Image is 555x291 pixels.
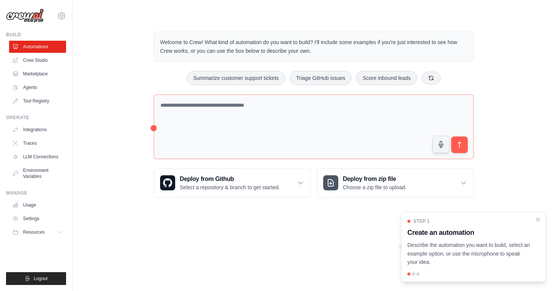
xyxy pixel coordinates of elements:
a: Environment Variables [9,164,66,182]
button: Triage GitHub issues [290,71,351,85]
a: LLM Connections [9,151,66,163]
p: Welcome to Crew! What kind of automation do you want to build? I'll include some examples if you'... [160,38,467,55]
h3: Create an automation [407,227,530,238]
p: Describe the automation you want to build, select an example option, or use the microphone to spe... [407,241,530,266]
a: Agents [9,81,66,93]
a: Integrations [9,124,66,136]
div: Manage [6,190,66,196]
a: Marketplace [9,68,66,80]
button: Score inbound leads [356,71,417,85]
span: Logout [34,276,48,282]
img: Logo [6,9,44,23]
a: Automations [9,41,66,53]
div: Operate [6,115,66,121]
p: Choose a zip file to upload. [343,184,407,191]
h3: Deploy from Github [180,175,280,184]
button: Close walkthrough [535,217,541,223]
a: Usage [9,199,66,211]
button: Resources [9,226,66,238]
p: Select a repository & branch to get started. [180,184,280,191]
span: Resources [23,229,45,235]
a: Crew Studio [9,54,66,66]
a: Tool Registry [9,95,66,107]
h3: Deploy from zip file [343,175,407,184]
a: Traces [9,137,66,149]
a: Settings [9,213,66,225]
span: Step 1 [413,218,430,224]
div: Build [6,32,66,38]
button: Summarize customer support tickets [187,71,285,85]
button: Logout [6,272,66,285]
